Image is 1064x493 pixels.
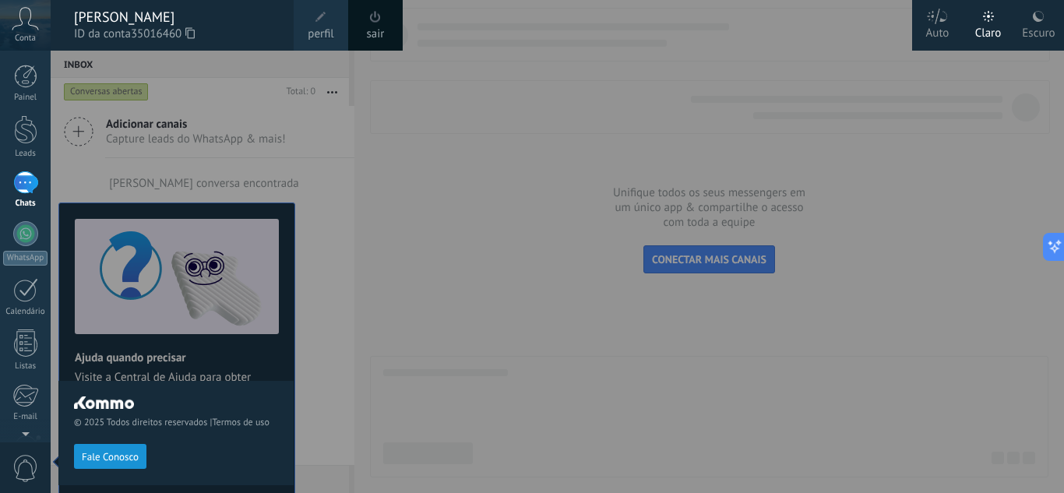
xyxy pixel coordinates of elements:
[3,307,48,317] div: Calendário
[74,444,146,469] button: Fale Conosco
[367,26,385,43] a: sair
[74,9,278,26] div: [PERSON_NAME]
[3,251,48,266] div: WhatsApp
[926,10,949,51] div: Auto
[3,149,48,159] div: Leads
[975,10,1002,51] div: Claro
[3,361,48,372] div: Listas
[74,450,146,462] a: Fale Conosco
[82,452,139,463] span: Fale Conosco
[15,33,36,44] span: Conta
[3,93,48,103] div: Painel
[3,412,48,422] div: E-mail
[308,26,333,43] span: perfil
[131,26,195,43] span: 35016460
[74,26,278,43] span: ID da conta
[74,417,278,428] span: © 2025 Todos direitos reservados |
[1022,10,1055,51] div: Escuro
[212,417,269,428] a: Termos de uso
[3,199,48,209] div: Chats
